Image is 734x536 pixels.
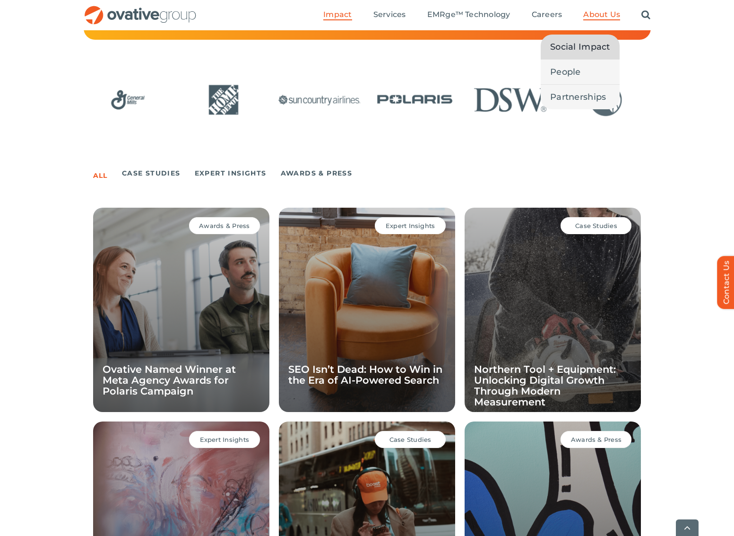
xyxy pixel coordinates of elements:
a: Ovative Named Winner at Meta Agency Awards for Polaris Campaign [103,363,236,397]
span: About Us [583,10,620,19]
a: Search [641,10,650,20]
a: Partnerships [541,85,620,109]
a: Expert Insights [195,167,267,180]
a: Services [373,10,406,20]
span: EMRge™ Technology [427,10,510,19]
a: Impact [323,10,352,20]
a: People [541,60,620,84]
a: Careers [532,10,562,20]
a: Social Impact [541,35,620,59]
span: Partnerships [550,90,606,104]
div: 10 / 24 [370,81,459,120]
a: Awards & Press [281,167,353,180]
span: People [550,65,581,79]
a: EMRge™ Technology [427,10,510,20]
a: SEO Isn’t Dead: How to Win in the Era of AI-Powered Search [288,363,442,386]
span: Services [373,10,406,19]
div: 11 / 24 [466,81,555,120]
div: 8 / 24 [179,81,268,120]
a: Northern Tool + Equipment: Unlocking Digital Growth Through Modern Measurement [474,363,616,408]
span: Careers [532,10,562,19]
span: Social Impact [550,40,610,53]
span: Impact [323,10,352,19]
a: About Us [583,10,620,20]
a: All [93,169,108,182]
div: 9 / 24 [275,81,364,120]
div: 7 / 24 [83,81,173,120]
a: Case Studies [122,167,181,180]
ul: Post Filters [93,165,641,182]
a: OG_Full_horizontal_RGB [84,5,197,14]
